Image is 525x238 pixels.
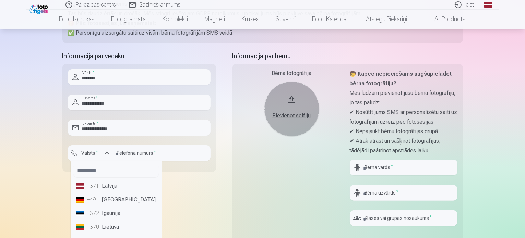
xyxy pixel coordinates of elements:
li: Lietuva [73,220,159,234]
button: Valsts* [68,145,112,161]
div: +372 [87,209,101,217]
a: Foto kalendāri [304,10,358,29]
a: Fotogrāmata [103,10,154,29]
li: Latvija [73,179,159,193]
p: ✅ Personīgu aizsargātu saiti uz visām bērna fotogrāfijām SMS veidā [68,28,457,38]
p: ✔ Nosūtīt jums SMS ar personalizētu saiti uz fotogrāfijām uzreiz pēc fotosesijas [350,108,457,127]
li: Igaunija [73,206,159,220]
a: Foto izdrukas [51,10,103,29]
div: Bērna fotogrāfija [238,69,346,77]
a: Krūzes [234,10,268,29]
div: +371 [87,182,101,190]
div: Pievienot selfiju [271,112,312,120]
p: Mēs lūdzam pievienot jūsu bērna fotogrāfiju, jo tas palīdz: [350,88,457,108]
p: ✔ Ātrāk atrast un sašķirot fotogrāfijas, tādējādi paātrinot apstrādes laiku [350,136,457,155]
a: Suvenīri [268,10,304,29]
a: Komplekti [154,10,196,29]
a: Magnēti [196,10,234,29]
div: +370 [87,223,101,231]
p: ✔ Nepajaukt bērnu fotogrāfijas grupā [350,127,457,136]
label: Valsts [79,150,101,156]
a: Atslēgu piekariņi [358,10,416,29]
img: /fa1 [29,3,50,14]
div: +49 [87,196,101,204]
strong: 🧒 Kāpēc nepieciešams augšupielādēt bērna fotogrāfiju? [350,71,452,87]
h5: Informācija par vecāku [62,51,216,61]
li: [GEOGRAPHIC_DATA] [73,193,159,206]
a: All products [416,10,474,29]
h5: Informācija par bērnu [232,51,463,61]
button: Pievienot selfiju [264,82,319,136]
